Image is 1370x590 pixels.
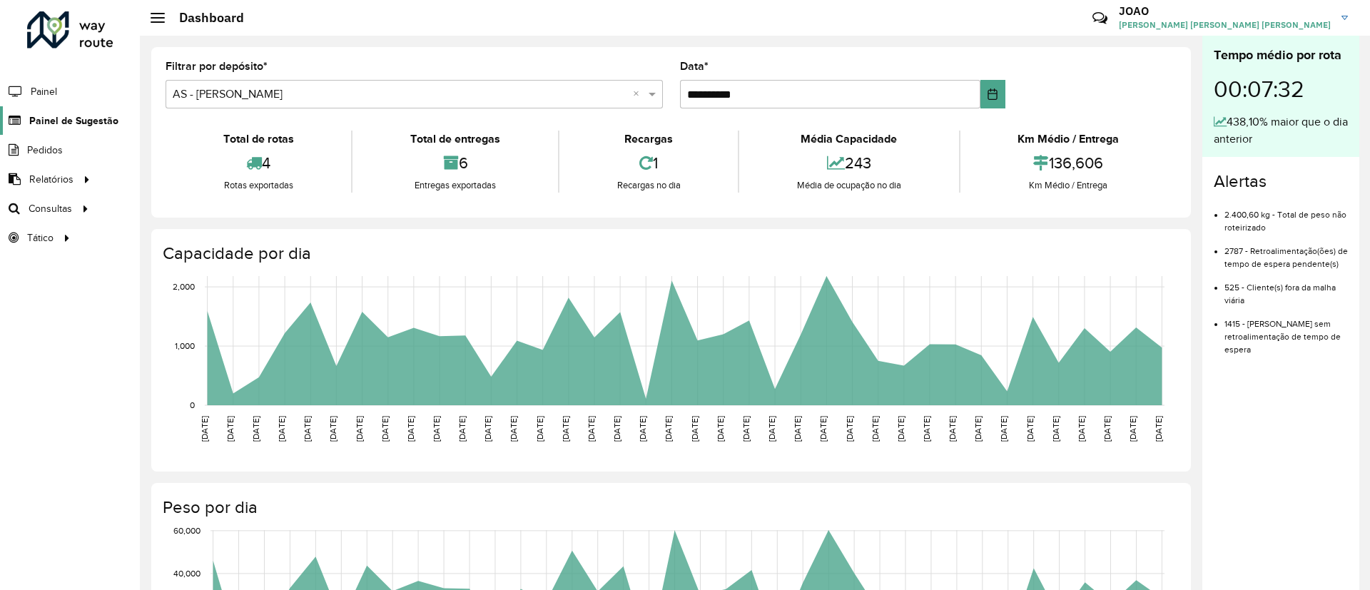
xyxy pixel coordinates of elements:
text: [DATE] [380,416,390,442]
text: [DATE] [922,416,931,442]
text: [DATE] [664,416,673,442]
li: 2.400,60 kg - Total de peso não roteirizado [1224,198,1348,234]
text: [DATE] [587,416,596,442]
text: [DATE] [1102,416,1112,442]
text: [DATE] [1128,416,1137,442]
text: 60,000 [173,526,201,535]
text: [DATE] [767,416,776,442]
text: [DATE] [432,416,441,442]
a: Contato Rápido [1085,3,1115,34]
text: [DATE] [612,416,621,442]
text: [DATE] [1025,416,1035,442]
text: [DATE] [225,416,235,442]
text: 2,000 [173,282,195,291]
div: Média de ocupação no dia [743,178,955,193]
text: [DATE] [328,416,338,442]
h4: Capacidade por dia [163,243,1177,264]
div: 00:07:32 [1214,65,1348,113]
text: [DATE] [509,416,518,442]
text: [DATE] [716,416,725,442]
div: 6 [356,148,554,178]
text: [DATE] [483,416,492,442]
div: 243 [743,148,955,178]
text: [DATE] [896,416,905,442]
text: [DATE] [741,416,751,442]
div: Média Capacidade [743,131,955,148]
text: [DATE] [1077,416,1086,442]
div: Rotas exportadas [169,178,347,193]
text: [DATE] [1051,416,1060,442]
text: [DATE] [277,416,286,442]
text: [DATE] [251,416,260,442]
text: [DATE] [845,416,854,442]
span: Tático [27,230,54,245]
text: [DATE] [535,416,544,442]
h2: Dashboard [165,10,244,26]
text: 1,000 [175,341,195,350]
li: 2787 - Retroalimentação(ões) de tempo de espera pendente(s) [1224,234,1348,270]
text: [DATE] [793,416,802,442]
text: [DATE] [999,416,1008,442]
li: 1415 - [PERSON_NAME] sem retroalimentação de tempo de espera [1224,307,1348,356]
span: Relatórios [29,172,73,187]
div: Km Médio / Entrega [964,131,1173,148]
text: [DATE] [871,416,880,442]
text: [DATE] [406,416,415,442]
label: Data [680,58,709,75]
div: 4 [169,148,347,178]
span: [PERSON_NAME] [PERSON_NAME] [PERSON_NAME] [1119,19,1331,31]
div: 136,606 [964,148,1173,178]
text: [DATE] [200,416,209,442]
h4: Alertas [1214,171,1348,192]
text: 40,000 [173,569,201,578]
text: 0 [190,400,195,410]
text: [DATE] [561,416,570,442]
button: Choose Date [980,80,1005,108]
div: Total de entregas [356,131,554,148]
text: [DATE] [638,416,647,442]
li: 525 - Cliente(s) fora da malha viária [1224,270,1348,307]
div: Tempo médio por rota [1214,46,1348,65]
label: Filtrar por depósito [166,58,268,75]
text: [DATE] [818,416,828,442]
h3: JOAO [1119,4,1331,18]
text: [DATE] [690,416,699,442]
text: [DATE] [355,416,364,442]
text: [DATE] [948,416,957,442]
div: Km Médio / Entrega [964,178,1173,193]
h4: Peso por dia [163,497,1177,518]
span: Painel [31,84,57,99]
text: [DATE] [303,416,312,442]
div: 438,10% maior que o dia anterior [1214,113,1348,148]
div: Total de rotas [169,131,347,148]
text: [DATE] [1154,416,1163,442]
span: Painel de Sugestão [29,113,118,128]
div: Recargas no dia [563,178,734,193]
div: Recargas [563,131,734,148]
span: Clear all [633,86,645,103]
span: Pedidos [27,143,63,158]
span: Consultas [29,201,72,216]
div: Entregas exportadas [356,178,554,193]
text: [DATE] [457,416,467,442]
text: [DATE] [973,416,983,442]
div: 1 [563,148,734,178]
